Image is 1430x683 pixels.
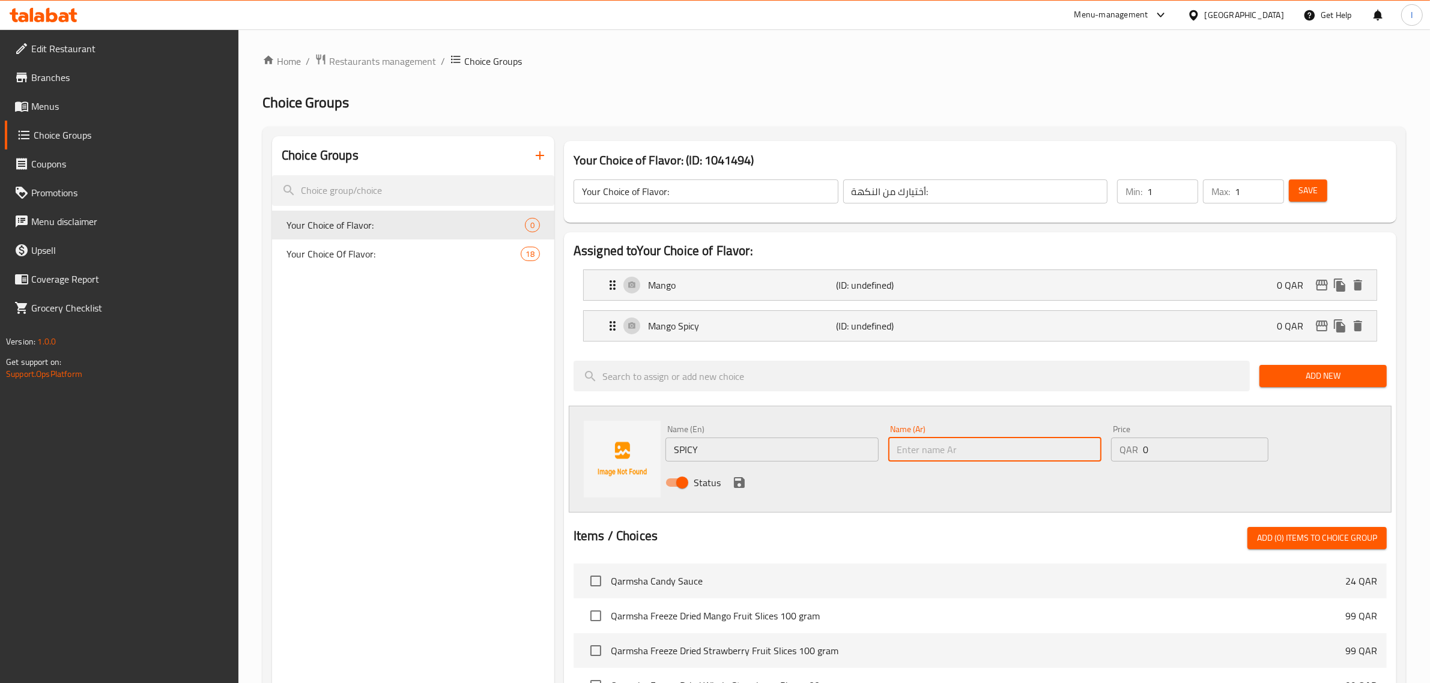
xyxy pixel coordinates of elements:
button: Add New [1259,365,1387,387]
button: delete [1349,317,1367,335]
p: (ID: undefined) [837,319,962,333]
input: search [272,175,554,206]
span: Select choice [583,638,608,663]
p: (ID: undefined) [837,278,962,292]
li: / [306,54,310,68]
span: Qarmsha Candy Sauce [611,574,1345,588]
p: 99 QAR [1345,643,1377,658]
button: edit [1313,276,1331,294]
h3: Your Choice of Flavor: (ID: 1041494) [574,151,1387,170]
li: / [441,54,445,68]
span: Choice Groups [34,128,229,142]
nav: breadcrumb [262,53,1406,69]
p: 0 QAR [1277,319,1313,333]
button: delete [1349,276,1367,294]
span: Qarmsha Freeze Dried Strawberry Fruit Slices 100 gram [611,643,1345,658]
button: duplicate [1331,276,1349,294]
a: Choice Groups [5,121,239,149]
span: 18 [521,248,539,260]
input: Please enter price [1143,438,1268,462]
p: 99 QAR [1345,609,1377,623]
span: Branches [31,70,229,85]
span: Your Choice of Flavor: [286,218,525,232]
li: Expand [574,305,1387,346]
span: Menus [31,99,229,113]
span: Qarmsha Freeze Dried Mango Fruit Slices 100 gram [611,609,1345,623]
a: Grocery Checklist [5,293,239,322]
span: Select choice [583,568,608,594]
span: Get support on: [6,354,61,370]
p: Max: [1211,184,1230,199]
p: Min: [1126,184,1142,199]
div: Expand [584,270,1377,300]
a: Coverage Report [5,265,239,293]
span: Coupons [31,157,229,171]
a: Menu disclaimer [5,207,239,236]
span: I [1411,8,1413,22]
button: Save [1289,179,1327,202]
button: Add (0) items to choice group [1247,527,1387,549]
span: Menu disclaimer [31,214,229,229]
span: Choice Groups [464,54,522,68]
p: QAR [1119,442,1138,457]
div: Menu-management [1074,8,1148,22]
span: Coverage Report [31,272,229,286]
span: Grocery Checklist [31,301,229,315]
span: Upsell [31,243,229,257]
h2: Choice Groups [282,146,359,164]
div: Your Choice of Flavor:0 [272,211,554,239]
span: Status [694,475,721,490]
a: Coupons [5,149,239,178]
a: Upsell [5,236,239,265]
a: Menus [5,92,239,121]
input: search [574,361,1250,391]
a: Restaurants management [315,53,436,69]
div: Choices [521,247,540,261]
span: Edit Restaurant [31,41,229,56]
span: Add New [1269,369,1377,384]
a: Home [262,54,301,68]
p: Mango Spicy [648,319,837,333]
div: Choices [525,218,540,232]
a: Support.OpsPlatform [6,366,82,382]
h2: Items / Choices [574,527,658,545]
a: Branches [5,63,239,92]
a: Promotions [5,178,239,207]
a: Edit Restaurant [5,34,239,63]
button: duplicate [1331,317,1349,335]
span: Restaurants management [329,54,436,68]
p: Mango [648,278,837,292]
span: 1.0.0 [37,334,56,349]
span: 0 [526,220,539,231]
p: 0 QAR [1277,278,1313,292]
div: Your Choice Of Flavor:18 [272,239,554,268]
p: 24 QAR [1345,574,1377,588]
span: Version: [6,334,35,349]
li: Expand [574,265,1387,305]
input: Enter name Ar [888,438,1101,462]
span: Add (0) items to choice group [1257,531,1377,546]
span: Choice Groups [262,89,349,116]
div: Expand [584,311,1377,341]
span: Select choice [583,603,608,628]
span: Promotions [31,185,229,200]
span: Your Choice Of Flavor: [286,247,521,261]
button: edit [1313,317,1331,335]
button: save [730,474,748,492]
h2: Assigned to Your Choice of Flavor: [574,242,1387,260]
span: Save [1298,183,1318,198]
input: Enter name En [665,438,879,462]
div: [GEOGRAPHIC_DATA] [1205,8,1284,22]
